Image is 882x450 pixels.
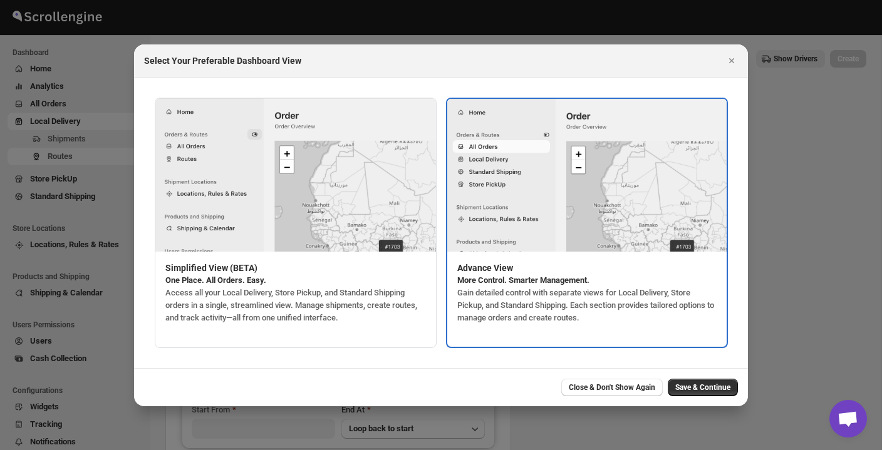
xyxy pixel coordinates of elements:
span: Close & Don't Show Again [569,382,655,392]
p: Gain detailed control with separate views for Local Delivery, Store Pickup, and Standard Shipping... [457,287,717,324]
p: More Control. Smarter Management. [457,274,717,287]
span: Save & Continue [675,382,730,392]
button: Close [723,52,740,69]
p: One Place. All Orders. Easy. [165,274,426,287]
p: Advance View [457,262,717,274]
button: Close & Don't Show Again [561,379,663,396]
img: simplified [155,98,436,252]
p: Access all your Local Delivery, Store Pickup, and Standard Shipping orders in a single, streamlin... [165,287,426,324]
h2: Select Your Preferable Dashboard View [144,54,301,67]
img: legacy [447,99,727,252]
p: Simplified View (BETA) [165,262,426,274]
button: Save & Continue [668,379,738,396]
div: Open chat [829,400,867,437]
